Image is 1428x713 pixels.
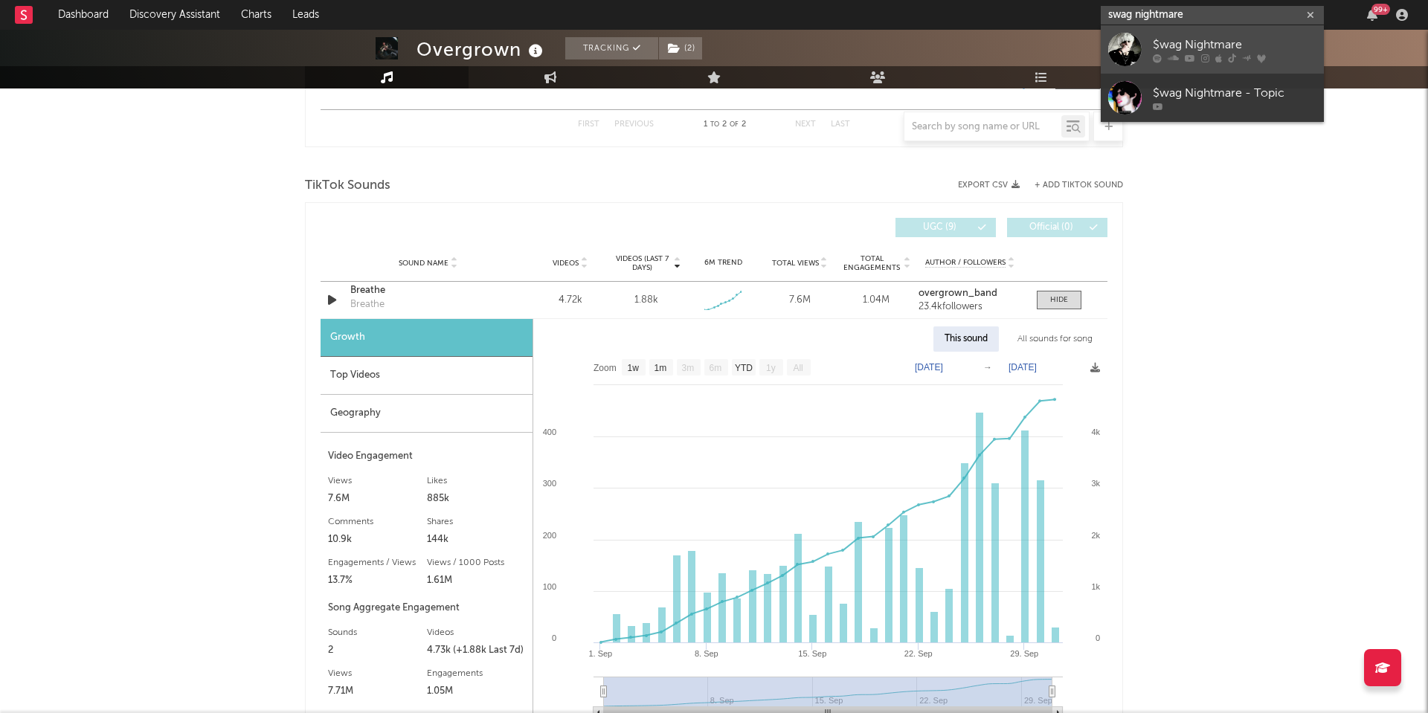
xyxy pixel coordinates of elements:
a: Breathe [350,283,506,298]
input: Search by song name or URL [904,121,1061,133]
text: 29. Sep [1010,649,1038,658]
button: + Add TikTok Sound [1020,181,1123,190]
text: 400 [543,428,556,436]
div: 7.6M [765,293,834,308]
div: 6M Trend [689,257,758,268]
div: Videos [427,624,526,642]
div: Engagements / Views [328,554,427,572]
span: Official ( 0 ) [1017,223,1085,232]
text: 200 [543,531,556,540]
div: Breathe [350,297,385,312]
text: 3m [682,363,695,373]
div: 144k [427,531,526,549]
div: Comments [328,513,427,531]
text: 4k [1091,428,1100,436]
span: ( 2 ) [658,37,703,59]
span: Videos [553,259,579,268]
div: Overgrown [416,37,547,62]
div: $wag Nightmare - Topic [1153,84,1316,102]
button: Tracking [565,37,658,59]
div: Views [328,665,427,683]
button: Export CSV [958,181,1020,190]
div: Growth [321,319,533,357]
a: $wag Nightmare [1101,25,1324,74]
text: 1w [628,363,640,373]
div: Geography [321,395,533,433]
div: This sound [933,326,999,352]
text: Zoom [594,363,617,373]
button: + Add TikTok Sound [1035,181,1123,190]
div: Song Aggregate Engagement [328,599,525,617]
div: 1.61M [427,572,526,590]
text: 0 [1096,633,1100,642]
div: Video Engagement [328,448,525,465]
text: 300 [543,479,556,488]
text: 3k [1091,479,1100,488]
a: $wag Nightmare - Topic [1101,74,1324,122]
div: 1.05M [427,683,526,700]
div: Likes [427,472,526,490]
div: Views [328,472,427,490]
div: 23.4k followers [919,302,1022,312]
text: 22. Sep [904,649,933,658]
text: 1. Sep [588,649,612,658]
div: 2 [328,642,427,659]
div: All sounds for song [1006,326,1104,352]
div: 1.88k [634,293,658,308]
text: 1y [766,363,776,373]
text: 100 [543,582,556,591]
div: 10.9k [328,531,427,549]
text: [DATE] [1009,362,1037,372]
span: Sound Name [399,259,448,268]
div: 7.6M [328,490,427,508]
input: Search for artists [1101,6,1324,25]
span: TikTok Sounds [305,177,390,195]
button: UGC(9) [895,218,996,237]
text: 2k [1091,531,1100,540]
button: Official(0) [1007,218,1107,237]
text: YTD [735,363,753,373]
div: Top Videos [321,357,533,395]
div: Shares [427,513,526,531]
div: $wag Nightmare [1153,36,1316,54]
div: 4.73k (+1.88k Last 7d) [427,642,526,659]
div: Engagements [427,665,526,683]
text: 0 [552,633,556,642]
text: [DATE] [915,362,943,372]
a: overgrown_band [919,288,1022,299]
div: 99 + [1371,4,1390,15]
span: Videos (last 7 days) [612,254,672,272]
span: Author / Followers [925,258,1006,268]
text: 6m [710,363,722,373]
text: 8. Sep [695,649,718,658]
text: 1m [654,363,667,373]
span: Total Views [772,259,819,268]
button: 99+ [1367,9,1377,21]
text: All [793,363,803,373]
span: Total Engagements [842,254,902,272]
div: 13.7% [328,572,427,590]
div: 7.71M [328,683,427,700]
div: Views / 1000 Posts [427,554,526,572]
text: → [983,362,992,372]
div: Sounds [328,624,427,642]
span: UGC ( 9 ) [905,223,974,232]
text: 1k [1091,582,1100,591]
text: 15. Sep [798,649,826,658]
button: (2) [659,37,702,59]
div: 4.72k [535,293,605,308]
div: 1.04M [842,293,911,308]
div: 885k [427,490,526,508]
strong: overgrown_band [919,288,997,298]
